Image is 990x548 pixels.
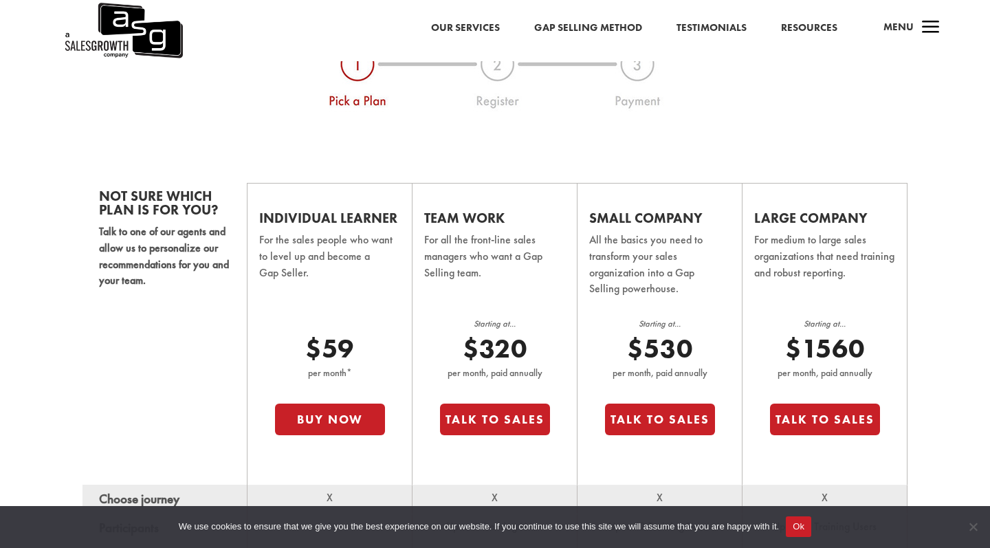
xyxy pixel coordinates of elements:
h2: Small Company [589,211,729,232]
p: Starting at... [440,316,550,333]
a: Our Services [431,19,500,37]
p: $1560 [770,333,880,365]
p: $530 [605,333,715,365]
span: X [657,490,663,505]
span: We use cookies to ensure that we give you the best experience on our website. If you continue to ... [179,520,779,534]
span: X [822,490,828,505]
a: Testimonials [676,19,747,37]
button: Talk to Sales [605,404,715,435]
th: Choose journey [82,485,247,514]
button: Buy Now [275,404,385,435]
p: For medium to large sales organizations that need training and robust reporting. [754,232,894,300]
p: Starting at... [770,316,880,333]
h2: Large Company [754,211,894,232]
span: X [327,490,333,505]
button: Talk to Sales [440,404,550,435]
p: $59 [275,333,385,365]
button: Ok [786,516,811,537]
p: All the basics you need to transform your sales organization into a Gap Selling powerhouse. [589,232,729,316]
a: Resources [781,19,837,37]
h2: Team Work [424,211,564,232]
span: X [492,490,498,505]
p: per month, paid annually [605,365,715,382]
p: For all the front-line sales managers who want a Gap Selling team. [424,232,564,300]
p: Talk to one of our agents and allow us to personalize our recommendations for you and your team. [99,223,230,289]
p: Starting at... [605,316,715,333]
span: Menu [883,20,914,34]
h2: Individual Learner [259,211,399,232]
span: a [917,14,945,42]
a: Gap Selling Method [534,19,642,37]
p: $320 [440,333,550,365]
p: For the sales people who want to level up and become a Gap Seller. [259,232,399,300]
p: per month, paid annually [770,365,880,382]
h2: Not sure which plan is for you? [99,189,230,223]
button: Talk to Sales [770,404,880,435]
p: per month* [275,365,385,382]
p: per month, paid annually [440,365,550,382]
img: pick-a-plan [323,41,667,113]
span: No [966,520,980,534]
